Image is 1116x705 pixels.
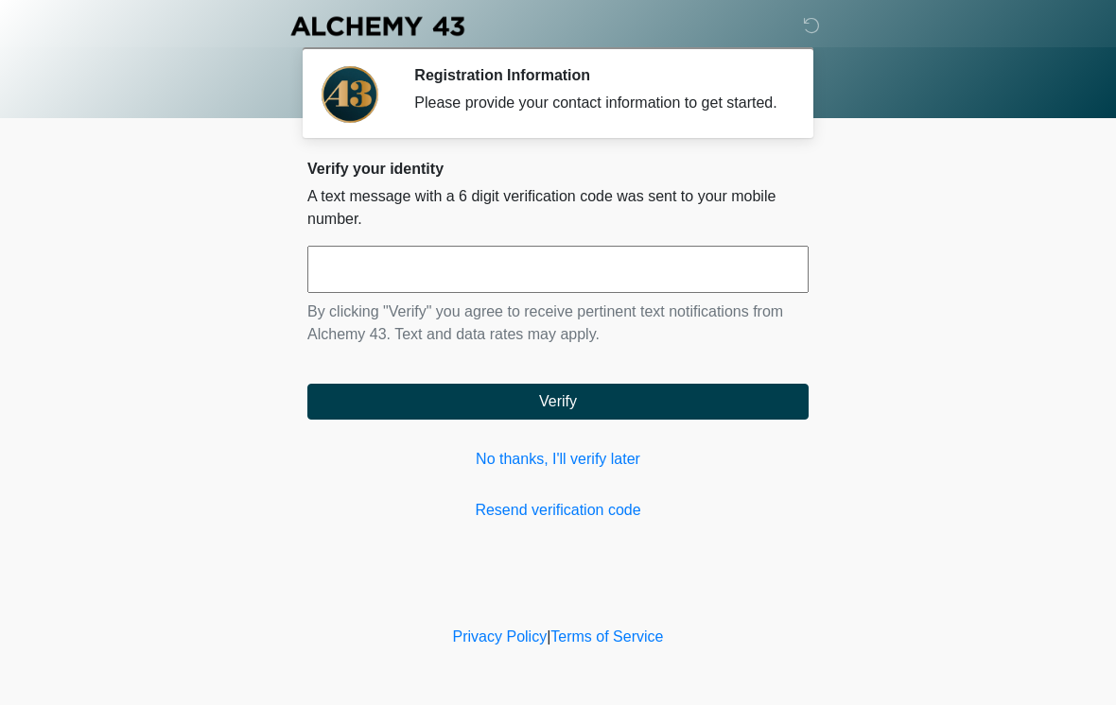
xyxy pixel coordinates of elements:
[414,92,780,114] div: Please provide your contact information to get started.
[453,628,548,645] a: Privacy Policy
[307,160,809,178] h2: Verify your identity
[414,66,780,84] h2: Registration Information
[288,14,466,38] img: Alchemy 43 Logo
[307,301,809,346] p: By clicking "Verify" you agree to receive pertinent text notifications from Alchemy 43. Text and ...
[307,185,809,231] p: A text message with a 6 digit verification code was sent to your mobile number.
[322,66,378,123] img: Agent Avatar
[547,628,550,645] a: |
[307,384,809,420] button: Verify
[550,628,663,645] a: Terms of Service
[307,448,809,471] a: No thanks, I'll verify later
[307,499,809,522] a: Resend verification code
